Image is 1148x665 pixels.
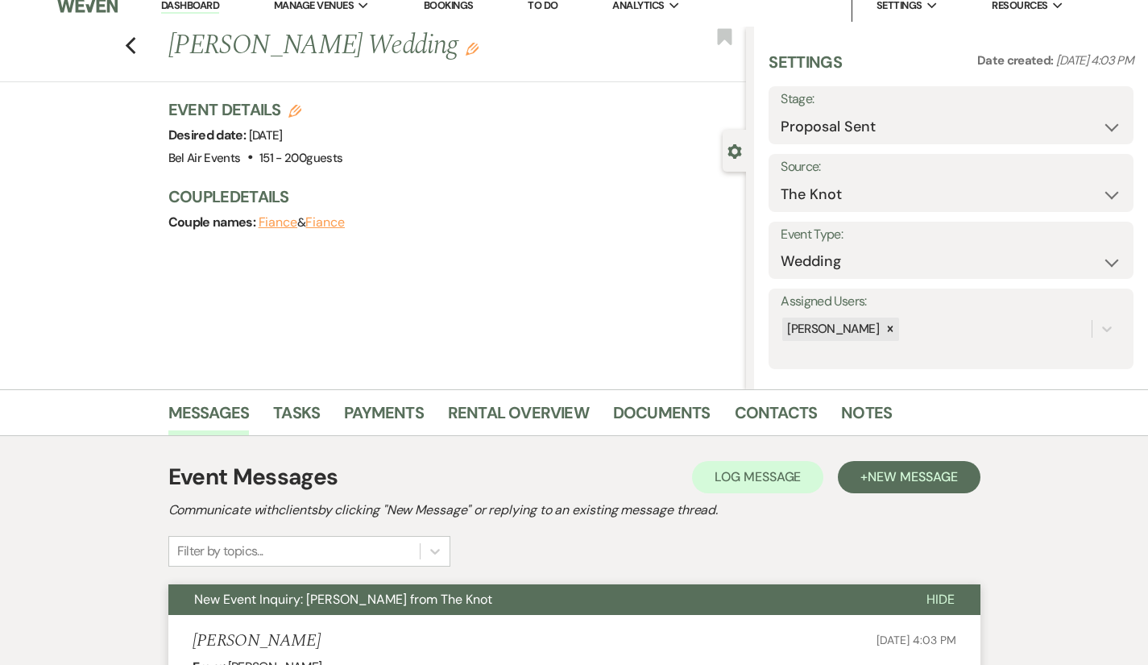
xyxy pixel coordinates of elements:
span: [DATE] 4:03 PM [877,633,955,647]
button: Fiance [259,216,298,229]
a: Notes [841,400,892,435]
h3: Event Details [168,98,343,121]
a: Documents [613,400,711,435]
label: Assigned Users: [781,290,1121,314]
span: Date created: [977,52,1056,69]
h1: Event Messages [168,460,338,494]
label: Stage: [781,88,1121,111]
button: +New Message [838,461,980,493]
a: Payments [344,400,424,435]
h1: [PERSON_NAME] Wedding [168,27,624,65]
a: Contacts [735,400,818,435]
a: Tasks [273,400,320,435]
button: Edit [466,41,479,56]
span: Hide [926,591,955,608]
div: [PERSON_NAME] [782,318,881,341]
h3: Settings [769,51,842,86]
h3: Couple Details [168,185,731,208]
span: New Message [868,468,957,485]
a: Rental Overview [448,400,589,435]
button: Log Message [692,461,823,493]
span: Log Message [715,468,801,485]
a: Messages [168,400,250,435]
span: 151 - 200 guests [259,150,342,166]
span: Desired date: [168,127,249,143]
label: Event Type: [781,223,1121,247]
button: New Event Inquiry: [PERSON_NAME] from The Knot [168,584,901,615]
h5: [PERSON_NAME] [193,631,321,651]
button: Hide [901,584,980,615]
span: New Event Inquiry: [PERSON_NAME] from The Knot [194,591,492,608]
button: Fiance [305,216,345,229]
label: Source: [781,156,1121,179]
span: Couple names: [168,214,259,231]
h2: Communicate with clients by clicking "New Message" or replying to an existing message thread. [168,501,980,520]
div: Filter by topics... [177,542,263,561]
span: [DATE] 4:03 PM [1056,52,1133,69]
span: Bel Air Events [168,150,241,166]
span: [DATE] [249,127,283,143]
button: Close lead details [727,143,742,158]
span: & [259,214,345,231]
